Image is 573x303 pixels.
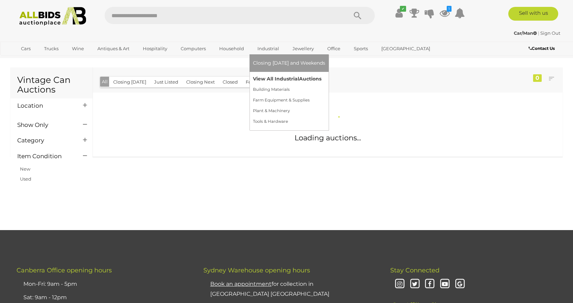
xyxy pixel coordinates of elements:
a: Computers [176,43,210,54]
a: Contact Us [529,45,556,52]
img: Allbids.com.au [15,7,90,26]
h4: Show Only [17,122,73,128]
span: Loading auctions... [295,133,361,142]
a: ✔ [394,7,404,19]
i: Twitter [409,278,421,290]
a: [GEOGRAPHIC_DATA] [377,43,435,54]
a: Trucks [40,43,63,54]
i: ✔ [400,6,406,12]
button: Search [340,7,375,24]
h4: Category [17,137,73,144]
a: Sign Out [540,30,560,36]
u: Book an appointment [210,281,272,287]
a: New [20,166,30,172]
a: 1 [439,7,450,19]
h4: Location [17,102,73,109]
i: Facebook [424,278,436,290]
button: Closing Next [182,77,219,87]
a: Car/Man [514,30,538,36]
i: Youtube [439,278,451,290]
span: Sydney Warehouse opening hours [203,267,310,274]
div: 0 [533,74,542,82]
span: Stay Connected [390,267,439,274]
a: Wine [67,43,88,54]
a: Book an appointmentfor collection in [GEOGRAPHIC_DATA] [GEOGRAPHIC_DATA] [210,281,329,297]
a: Used [20,176,31,182]
button: All [100,77,109,87]
a: Office [323,43,345,54]
li: Mon-Fri: 9am - 5pm [22,278,186,291]
a: Sports [349,43,372,54]
a: Household [215,43,248,54]
button: Featured [242,77,270,87]
b: Contact Us [529,46,555,51]
span: Canberra Office opening hours [17,267,112,274]
a: Industrial [253,43,284,54]
i: Google [454,278,466,290]
a: Sell with us [508,7,558,21]
a: Hospitality [138,43,172,54]
span: | [538,30,539,36]
a: Jewellery [288,43,318,54]
h1: Vintage Can Auctions [17,75,86,94]
a: Antiques & Art [93,43,134,54]
button: Closed [219,77,242,87]
i: Instagram [394,278,406,290]
strong: Car/Man [514,30,537,36]
button: Closing [DATE] [109,77,150,87]
h4: Item Condition [17,153,73,160]
i: 1 [447,6,452,12]
a: Cars [17,43,35,54]
button: Just Listed [150,77,182,87]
